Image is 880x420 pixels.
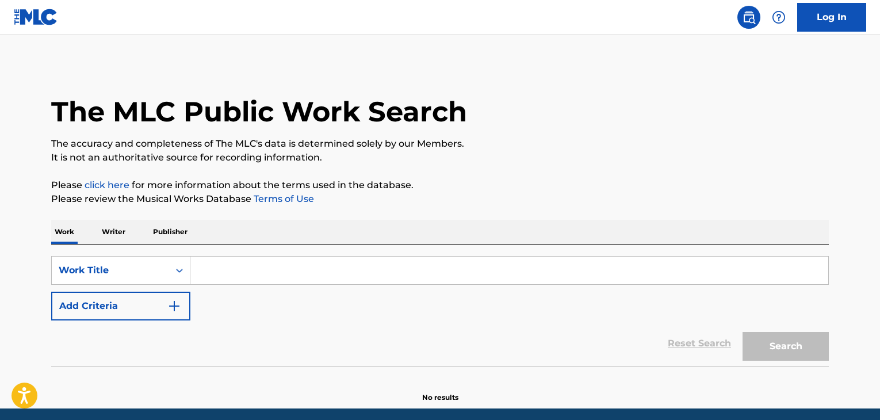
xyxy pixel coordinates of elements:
img: MLC Logo [14,9,58,25]
p: No results [422,379,458,403]
a: Public Search [737,6,760,29]
h1: The MLC Public Work Search [51,94,467,129]
a: click here [85,180,129,190]
a: Log In [797,3,866,32]
p: The accuracy and completeness of The MLC's data is determined solely by our Members. [51,137,829,151]
iframe: Chat Widget [822,365,880,420]
p: Please for more information about the terms used in the database. [51,178,829,192]
p: Please review the Musical Works Database [51,192,829,206]
p: Publisher [150,220,191,244]
div: Help [767,6,790,29]
img: 9d2ae6d4665cec9f34b9.svg [167,299,181,313]
p: Work [51,220,78,244]
div: Work Title [59,264,162,277]
a: Terms of Use [251,193,314,204]
p: It is not an authoritative source for recording information. [51,151,829,165]
img: search [742,10,756,24]
p: Writer [98,220,129,244]
form: Search Form [51,256,829,366]
img: help [772,10,786,24]
button: Add Criteria [51,292,190,320]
